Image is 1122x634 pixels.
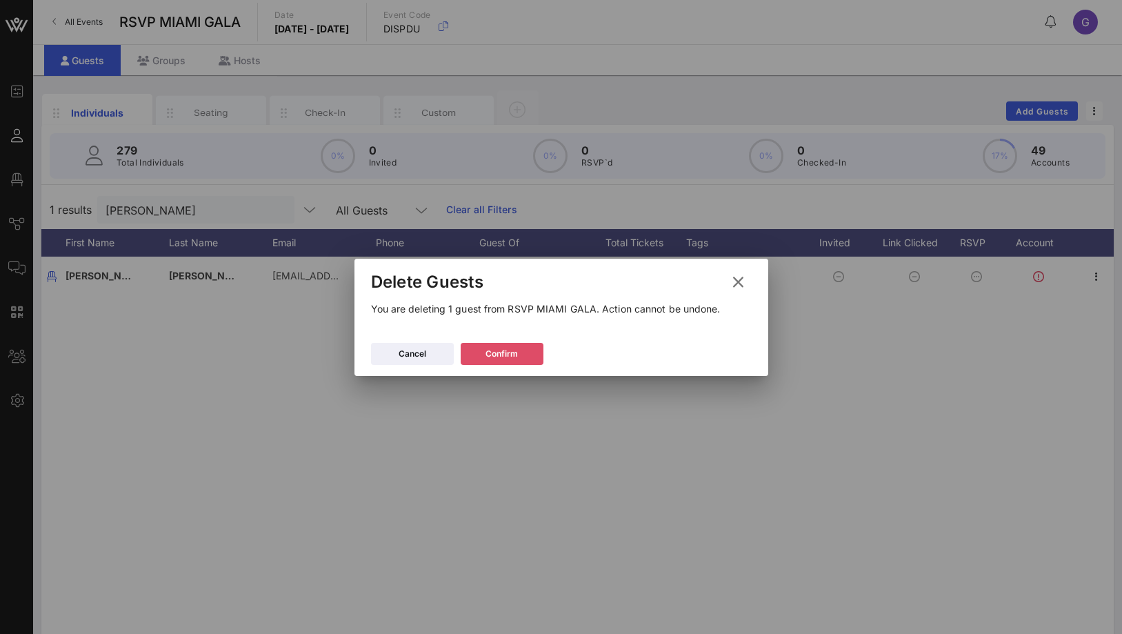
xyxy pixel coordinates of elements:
[485,347,518,361] div: Confirm
[461,343,543,365] button: Confirm
[399,347,426,361] div: Cancel
[371,343,454,365] button: Cancel
[371,272,483,293] div: Delete Guests
[371,301,752,317] p: You are deleting 1 guest from RSVP MIAMI GALA. Action cannot be undone.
